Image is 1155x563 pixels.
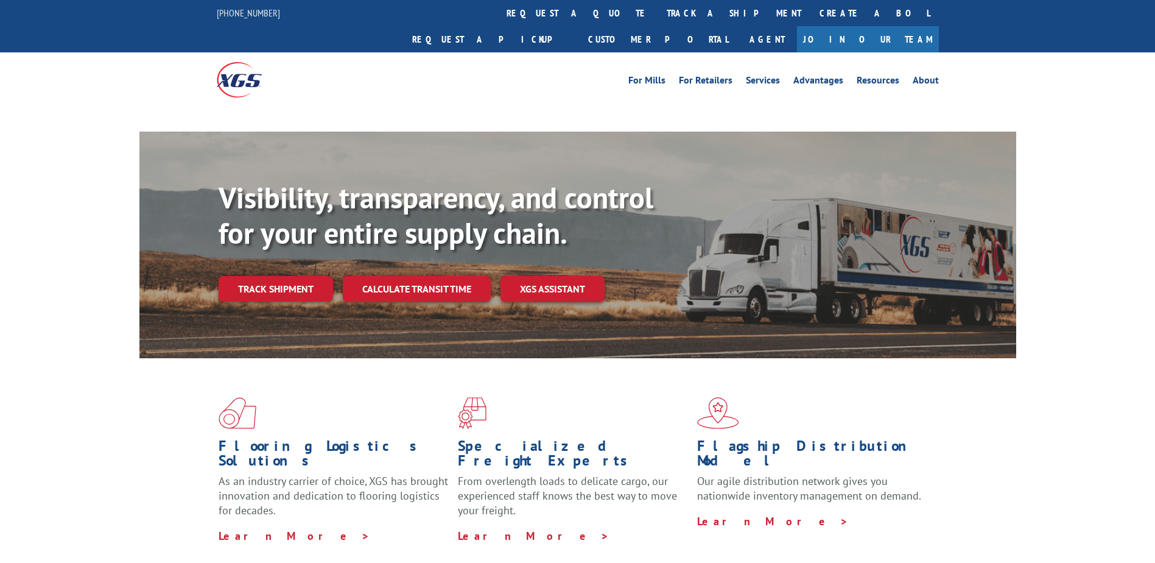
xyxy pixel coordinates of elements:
[343,276,491,302] a: Calculate transit time
[219,529,370,543] a: Learn More >
[219,439,449,474] h1: Flooring Logistics Solutions
[913,76,939,89] a: About
[797,26,939,52] a: Join Our Team
[697,397,739,429] img: xgs-icon-flagship-distribution-model-red
[697,474,921,503] span: Our agile distribution network gives you nationwide inventory management on demand.
[219,397,256,429] img: xgs-icon-total-supply-chain-intelligence-red
[857,76,899,89] a: Resources
[458,397,486,429] img: xgs-icon-focused-on-flooring-red
[458,529,609,543] a: Learn More >
[628,76,665,89] a: For Mills
[403,26,579,52] a: Request a pickup
[458,439,688,474] h1: Specialized Freight Experts
[458,474,688,528] p: From overlength loads to delicate cargo, our experienced staff knows the best way to move your fr...
[737,26,797,52] a: Agent
[793,76,843,89] a: Advantages
[219,474,448,517] span: As an industry carrier of choice, XGS has brought innovation and dedication to flooring logistics...
[219,276,333,302] a: Track shipment
[579,26,737,52] a: Customer Portal
[697,514,849,528] a: Learn More >
[746,76,780,89] a: Services
[697,439,927,474] h1: Flagship Distribution Model
[679,76,732,89] a: For Retailers
[219,179,653,252] b: Visibility, transparency, and control for your entire supply chain.
[500,276,605,302] a: XGS ASSISTANT
[217,7,280,19] a: [PHONE_NUMBER]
